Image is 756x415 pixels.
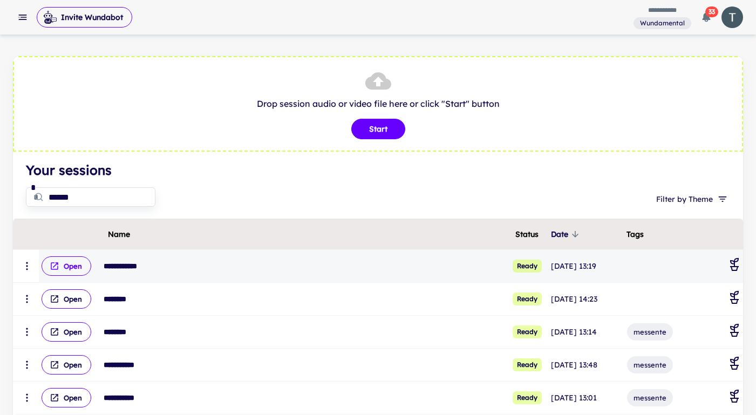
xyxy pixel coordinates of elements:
div: Coaching [728,390,741,406]
span: Ready [513,292,542,305]
span: messente [627,326,673,337]
td: [DATE] 14:23 [549,283,624,316]
span: Ready [513,325,542,338]
div: Coaching [728,324,741,340]
span: Ready [513,391,542,404]
span: Date [551,228,582,241]
button: Filter by Theme [652,189,730,209]
div: scrollable content [13,219,743,414]
span: messente [627,359,673,370]
span: Invite Wundabot to record a meeting [37,6,132,28]
td: [DATE] 13:01 [549,382,624,414]
span: Tags [626,228,644,241]
img: photoURL [721,6,743,28]
button: Open [42,256,91,276]
button: 33 [696,6,717,28]
div: Coaching [728,258,741,274]
span: messente [627,392,673,403]
p: Drop session audio or video file here or click "Start" button [25,97,731,110]
div: Coaching [728,357,741,373]
span: 33 [705,6,718,17]
td: [DATE] 13:48 [549,349,624,382]
span: Status [515,228,539,241]
button: Start [351,119,405,139]
span: Wundamental [636,18,689,28]
button: Open [42,289,91,309]
h4: Your sessions [26,160,730,180]
button: Open [42,355,91,375]
button: Invite Wundabot [37,7,132,28]
span: Name [108,228,130,241]
td: [DATE] 13:19 [549,250,624,283]
span: You are a member of this workspace. Contact your workspace owner for assistance. [634,16,691,30]
div: Coaching [728,291,741,307]
span: Ready [513,260,542,273]
button: Open [42,388,91,407]
td: [DATE] 13:14 [549,316,624,349]
button: Open [42,322,91,342]
span: Ready [513,358,542,371]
